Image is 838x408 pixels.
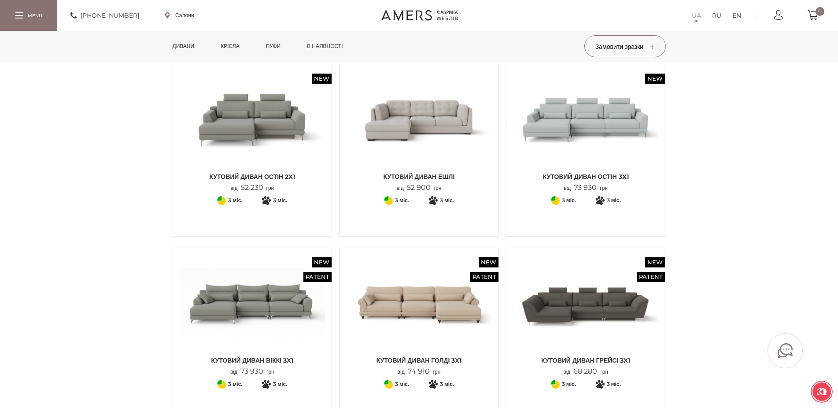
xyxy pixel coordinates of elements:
span: 3 міс. [273,379,287,389]
span: 3 міс. [562,195,576,206]
a: Дивани [166,31,201,62]
span: 3 міс. [273,195,287,206]
span: Замовити зразки [595,43,654,51]
span: 0 [816,7,824,16]
span: 52 230 [238,183,266,192]
span: 73 930 [571,183,600,192]
a: New Patent Кутовий диван ВІККІ 3x1 Кутовий диван ВІККІ 3x1 від73 930грн [180,255,325,376]
span: 3 міс. [607,195,621,206]
span: 73 930 [237,367,266,375]
span: 3 міс. [440,195,454,206]
span: New [479,257,498,267]
a: Салони [165,11,194,19]
p: від грн [563,367,608,376]
a: New Кутовий диван ОСТІН 3x1 Кутовий диван ОСТІН 3x1 Кутовий диван ОСТІН 3x1 від73 930грн [513,71,659,192]
p: від грн [564,184,608,192]
span: Кутовий диван ГРЕЙСІ 3x1 [513,356,659,365]
a: EN [732,10,741,21]
span: New [312,257,332,267]
p: від грн [230,367,274,376]
span: Кутовий диван ОСТІН 2x1 [180,172,325,181]
span: 3 міс. [395,379,409,389]
span: 74 910 [405,367,433,375]
span: New [312,74,332,84]
img: Кутовий диван ВІККІ 3x1 [180,255,325,352]
span: Кутовий диван ВІККІ 3x1 [180,356,325,365]
a: RU [712,10,721,21]
p: від грн [230,184,274,192]
span: New [645,257,665,267]
span: Кутовий диван ГОЛДІ 3x1 [346,356,492,365]
span: 68 280 [570,367,600,375]
a: в наявності [300,31,349,62]
a: UA [692,10,701,21]
span: 3 міс. [562,379,576,389]
a: Крісла [214,31,246,62]
a: [PHONE_NUMBER] [70,10,139,21]
span: Кутовий диван ОСТІН 3x1 [513,172,659,181]
span: 3 міс. [228,379,242,389]
span: 3 міс. [228,195,242,206]
p: від грн [397,184,442,192]
span: 3 міс. [440,379,454,389]
span: 3 міс. [607,379,621,389]
span: Кутовий диван ЕШЛІ [346,172,492,181]
a: Пуфи [259,31,288,62]
span: 52 900 [404,183,434,192]
span: New [645,74,665,84]
span: 3 міс. [395,195,409,206]
button: Замовити зразки [584,35,666,57]
a: New Кутовий диван ОСТІН 2x1 Кутовий диван ОСТІН 2x1 Кутовий диван ОСТІН 2x1 від52 230грн [180,71,325,192]
a: Кутовий диван ЕШЛІ Кутовий диван ЕШЛІ Кутовий диван ЕШЛІ від52 900грн [346,71,492,192]
span: Patent [470,272,498,282]
span: Patent [637,272,665,282]
a: New Patent Кутовий диван ГОЛДІ 3x1 Кутовий диван ГОЛДІ 3x1 Кутовий диван ГОЛДІ 3x1 від74 910грн [346,255,492,376]
p: від грн [398,367,441,376]
img: Кутовий диван ГРЕЙСІ 3x1 [513,255,659,352]
a: New Patent Кутовий диван ГРЕЙСІ 3x1 Кутовий диван ГРЕЙСІ 3x1 від68 280грн [513,255,659,376]
span: Patent [303,272,332,282]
